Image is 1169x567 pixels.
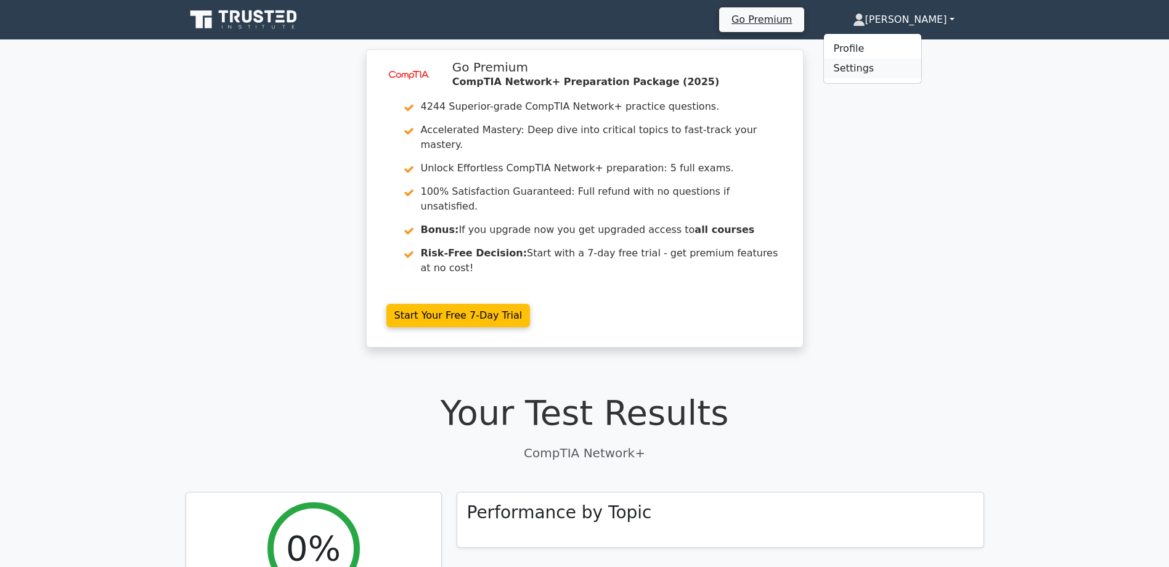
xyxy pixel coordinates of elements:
a: Settings [824,59,921,78]
h1: Your Test Results [185,392,984,433]
ul: [PERSON_NAME] [823,33,922,84]
a: Profile [824,39,921,59]
p: CompTIA Network+ [185,444,984,462]
a: Start Your Free 7-Day Trial [386,304,531,327]
h3: Performance by Topic [467,502,652,523]
a: Go Premium [724,11,799,28]
a: [PERSON_NAME] [823,7,984,32]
